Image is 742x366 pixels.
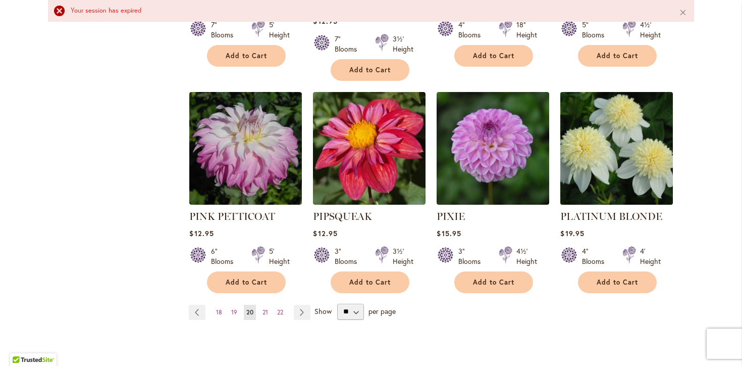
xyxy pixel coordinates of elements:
[214,305,225,320] a: 18
[189,197,302,207] a: Pink Petticoat
[211,246,239,266] div: 6" Blooms
[335,34,363,54] div: 7" Blooms
[437,197,549,207] a: PIXIE
[473,52,514,60] span: Add to Cart
[229,305,240,320] a: 19
[437,210,465,222] a: PIXIE
[331,271,409,293] button: Add to Cart
[260,305,271,320] a: 21
[335,246,363,266] div: 3" Blooms
[313,197,426,207] a: PIPSQUEAK
[393,246,413,266] div: 3½' Height
[597,278,638,287] span: Add to Cart
[560,197,673,207] a: PLATINUM BLONDE
[313,210,372,222] a: PIPSQUEAK
[560,210,662,222] a: PLATINUM BLONDE
[558,89,676,207] img: PLATINUM BLONDE
[458,246,487,266] div: 3" Blooms
[578,271,657,293] button: Add to Cart
[393,34,413,54] div: 3½' Height
[314,306,332,315] span: Show
[269,246,290,266] div: 5' Height
[226,278,267,287] span: Add to Cart
[597,52,638,60] span: Add to Cart
[207,271,286,293] button: Add to Cart
[277,308,283,316] span: 22
[226,52,267,60] span: Add to Cart
[349,278,391,287] span: Add to Cart
[516,20,537,40] div: 18" Height
[437,92,549,205] img: PIXIE
[269,20,290,40] div: 5' Height
[458,20,487,40] div: 4" Blooms
[216,308,222,316] span: 18
[368,306,396,315] span: per page
[246,308,253,316] span: 20
[640,20,661,40] div: 4½' Height
[437,228,461,238] span: $15.95
[275,305,286,320] a: 22
[578,45,657,67] button: Add to Cart
[189,92,302,205] img: Pink Petticoat
[560,228,584,238] span: $19.95
[454,45,533,67] button: Add to Cart
[454,271,533,293] button: Add to Cart
[207,45,286,67] button: Add to Cart
[473,278,514,287] span: Add to Cart
[231,308,237,316] span: 19
[189,228,214,238] span: $12.95
[331,59,409,81] button: Add to Cart
[313,92,426,205] img: PIPSQUEAK
[582,246,610,266] div: 4" Blooms
[582,20,610,40] div: 5" Blooms
[71,6,664,16] div: Your session has expired
[640,246,661,266] div: 4' Height
[313,228,337,238] span: $12.95
[211,20,239,40] div: 7" Blooms
[262,308,268,316] span: 21
[349,66,391,74] span: Add to Cart
[8,330,36,358] iframe: Launch Accessibility Center
[516,246,537,266] div: 4½' Height
[189,210,275,222] a: PINK PETTICOAT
